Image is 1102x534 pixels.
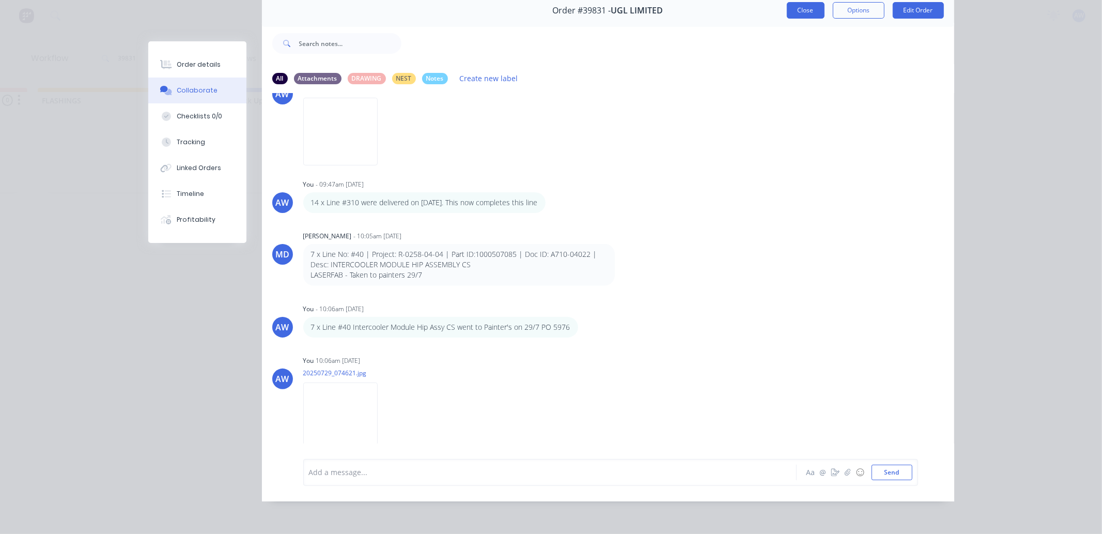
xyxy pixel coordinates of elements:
button: Profitability [148,207,246,233]
p: 7 x Line No: #40 | Project: R-0258-04-04 | Part ID:1000507085 | Doc ID: A710-04022 | Desc: INTERC... [311,249,607,270]
div: Notes [422,73,448,84]
p: LASERFAB - Taken to painters 29/7 [311,270,607,280]
div: You [303,304,314,314]
button: Send [872,465,912,480]
input: Search notes... [299,33,401,54]
p: 7 x Line #40 Intercooler Module Hip Assy CS went to Painter's on 29/7 PO 5976 [311,322,570,332]
div: 10:06am [DATE] [316,356,361,365]
button: Linked Orders [148,155,246,181]
div: Order details [177,60,221,69]
div: AW [276,196,289,209]
div: Checklists 0/0 [177,112,222,121]
button: Options [833,2,884,19]
button: Close [787,2,825,19]
button: Order details [148,52,246,78]
button: @ [817,466,829,479]
button: Collaborate [148,78,246,103]
div: Linked Orders [177,163,221,173]
div: - 10:06am [DATE] [316,304,364,314]
span: Order #39831 - [553,6,611,16]
button: Create new label [454,71,523,85]
button: Tracking [148,129,246,155]
div: Collaborate [177,86,218,95]
div: Profitability [177,215,215,224]
div: AW [276,373,289,385]
div: MD [275,248,289,261]
div: You [303,180,314,189]
div: NEST [392,73,416,84]
div: All [272,73,288,84]
button: ☺ [854,466,866,479]
button: Edit Order [893,2,944,19]
div: You [303,356,314,365]
button: Timeline [148,181,246,207]
p: 20250729_074621.jpg [303,369,388,377]
div: Timeline [177,189,204,199]
span: UGL LIMITED [611,6,663,16]
div: Tracking [177,138,205,147]
p: 14 x Line #310 were delivered on [DATE]. This now completes this line [311,197,538,208]
div: Attachments [294,73,342,84]
button: Checklists 0/0 [148,103,246,129]
div: AW [276,321,289,333]
div: AW [276,88,289,100]
div: [PERSON_NAME] [303,232,352,241]
div: - 09:47am [DATE] [316,180,364,189]
button: Aa [804,466,817,479]
div: - 10:05am [DATE] [354,232,402,241]
div: DRAWING [348,73,386,84]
